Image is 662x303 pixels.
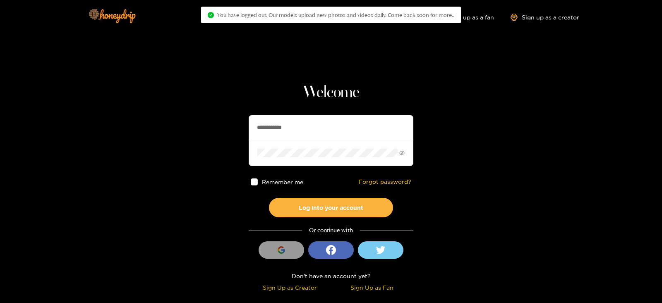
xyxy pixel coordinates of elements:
a: Sign up as a fan [437,14,494,21]
div: Don't have an account yet? [249,271,413,281]
h1: Welcome [249,83,413,103]
a: Sign up as a creator [511,14,579,21]
span: You have logged out. Our models upload new photos and videos daily. Come back soon for more.. [217,12,454,18]
span: eye-invisible [399,150,405,156]
div: Or continue with [249,226,413,235]
span: check-circle [208,12,214,18]
span: Remember me [262,179,303,185]
button: Log into your account [269,198,393,217]
div: Sign Up as Creator [251,283,329,292]
a: Forgot password? [359,178,411,185]
div: Sign Up as Fan [333,283,411,292]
